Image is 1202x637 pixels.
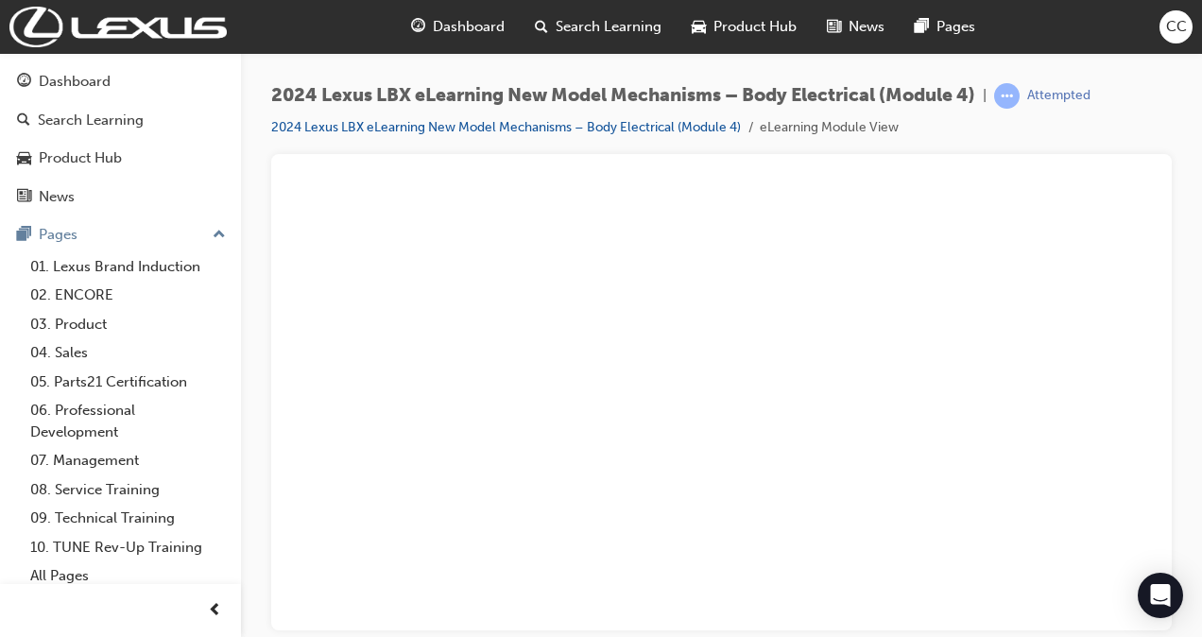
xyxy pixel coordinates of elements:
a: 05. Parts21 Certification [23,368,233,397]
a: Search Learning [8,103,233,138]
a: Product Hub [8,141,233,176]
a: 07. Management [23,446,233,475]
span: search-icon [535,15,548,39]
button: DashboardSearch LearningProduct HubNews [8,60,233,217]
span: | [983,85,987,107]
a: 08. Service Training [23,475,233,505]
div: Product Hub [39,147,122,169]
span: News [849,16,884,38]
span: pages-icon [17,227,31,244]
a: 03. Product [23,310,233,339]
div: News [39,186,75,208]
a: search-iconSearch Learning [520,8,677,46]
span: Product Hub [713,16,797,38]
a: news-iconNews [812,8,900,46]
span: 2024 Lexus LBX eLearning New Model Mechanisms – Body Electrical (Module 4) [271,85,975,107]
span: pages-icon [915,15,929,39]
span: Pages [936,16,975,38]
a: 01. Lexus Brand Induction [23,252,233,282]
a: 02. ENCORE [23,281,233,310]
a: guage-iconDashboard [396,8,520,46]
div: Open Intercom Messenger [1138,573,1183,618]
img: Trak [9,7,227,47]
span: prev-icon [208,599,222,623]
a: car-iconProduct Hub [677,8,812,46]
li: eLearning Module View [760,117,899,139]
div: Attempted [1027,87,1090,105]
a: 09. Technical Training [23,504,233,533]
a: pages-iconPages [900,8,990,46]
a: 06. Professional Development [23,396,233,446]
button: CC [1159,10,1193,43]
span: CC [1166,16,1187,38]
span: search-icon [17,112,30,129]
div: Search Learning [38,110,144,131]
span: Search Learning [556,16,661,38]
span: Dashboard [433,16,505,38]
div: Dashboard [39,71,111,93]
span: guage-icon [17,74,31,91]
a: All Pages [23,561,233,591]
span: learningRecordVerb_ATTEMPT-icon [994,83,1020,109]
a: 10. TUNE Rev-Up Training [23,533,233,562]
span: news-icon [827,15,841,39]
span: car-icon [692,15,706,39]
a: 04. Sales [23,338,233,368]
button: Pages [8,217,233,252]
a: 2024 Lexus LBX eLearning New Model Mechanisms – Body Electrical (Module 4) [271,119,741,135]
span: car-icon [17,150,31,167]
a: News [8,180,233,215]
a: Dashboard [8,64,233,99]
div: Pages [39,224,77,246]
span: up-icon [213,223,226,248]
span: news-icon [17,189,31,206]
span: guage-icon [411,15,425,39]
